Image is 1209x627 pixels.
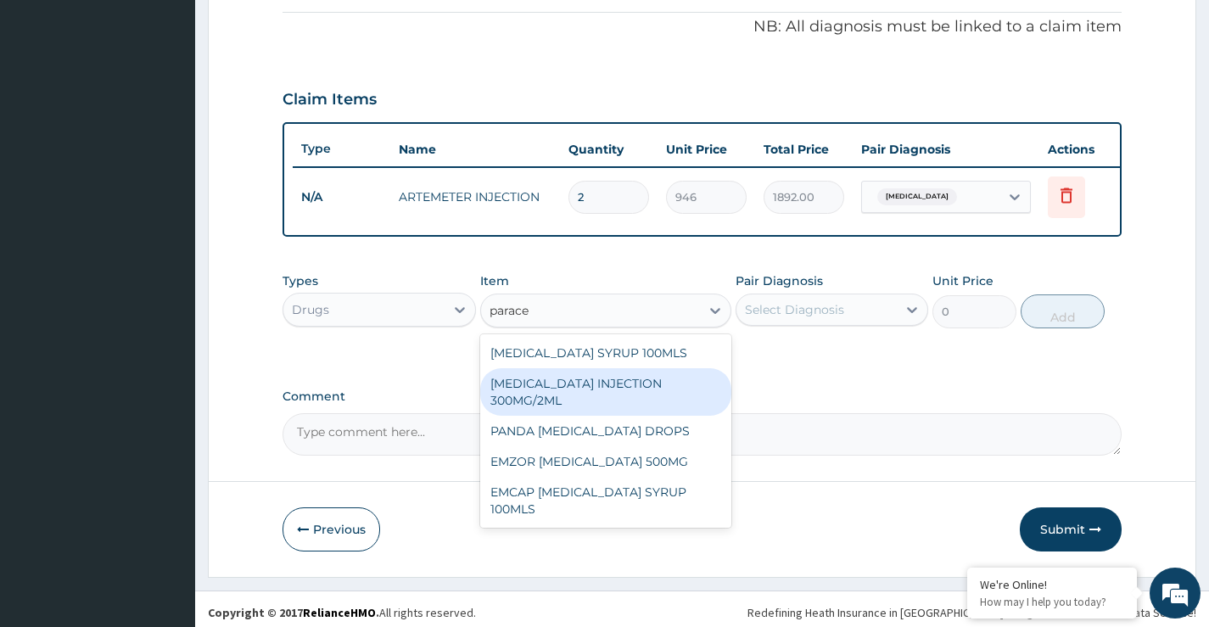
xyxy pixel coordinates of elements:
div: [MEDICAL_DATA] INJECTION 300MG/2ML [480,368,732,416]
button: Submit [1020,507,1122,551]
th: Name [390,132,560,166]
div: Chat with us now [88,95,285,117]
button: Add [1021,294,1105,328]
td: N/A [293,182,390,213]
th: Type [293,133,390,165]
span: We're online! [98,199,234,370]
th: Total Price [755,132,853,166]
div: Minimize live chat window [278,8,319,49]
label: Types [283,274,318,288]
th: Unit Price [658,132,755,166]
th: Quantity [560,132,658,166]
div: Select Diagnosis [745,301,844,318]
div: EMZOR [MEDICAL_DATA] 500MG [480,446,732,477]
p: How may I help you today? [980,595,1124,609]
div: [MEDICAL_DATA] SYRUP 100MLS [480,338,732,368]
label: Item [480,272,509,289]
label: Unit Price [932,272,994,289]
textarea: Type your message and hit 'Enter' [8,434,323,493]
span: [MEDICAL_DATA] [877,188,957,205]
label: Pair Diagnosis [736,272,823,289]
p: NB: All diagnosis must be linked to a claim item [283,16,1122,38]
div: Drugs [292,301,329,318]
img: d_794563401_company_1708531726252_794563401 [31,85,69,127]
h3: Claim Items [283,91,377,109]
button: Previous [283,507,380,551]
td: ARTEMETER INJECTION [390,180,560,214]
strong: Copyright © 2017 . [208,605,379,620]
th: Pair Diagnosis [853,132,1039,166]
div: PANDA [MEDICAL_DATA] DROPS [480,416,732,446]
div: EMCAP [MEDICAL_DATA] SYRUP 100MLS [480,477,732,524]
div: Redefining Heath Insurance in [GEOGRAPHIC_DATA] using Telemedicine and Data Science! [747,604,1196,621]
label: Comment [283,389,1122,404]
a: RelianceHMO [303,605,376,620]
th: Actions [1039,132,1124,166]
div: We're Online! [980,577,1124,592]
